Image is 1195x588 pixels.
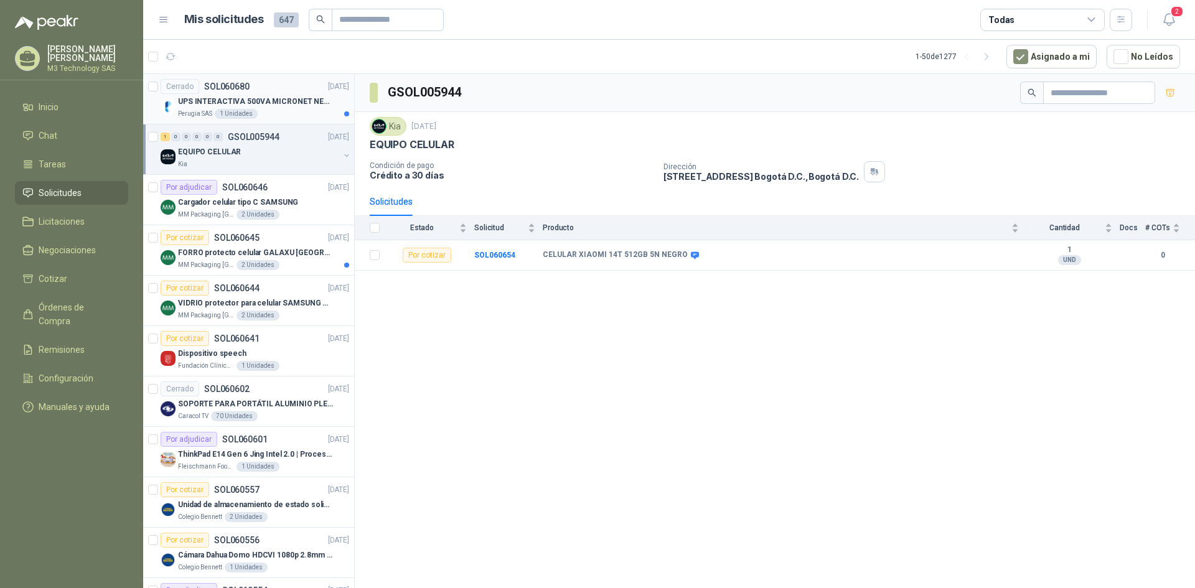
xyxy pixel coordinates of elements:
[1026,223,1102,232] span: Cantidad
[372,119,386,133] img: Company Logo
[15,181,128,205] a: Solicitudes
[228,133,279,141] p: GSOL005944
[178,297,333,309] p: VIDRIO protector para celular SAMSUNG GALAXI A16 5G
[474,251,515,259] a: SOL060654
[47,65,128,72] p: M3 Technology SAS
[1107,45,1180,68] button: No Leídos
[370,195,413,208] div: Solicitudes
[274,12,299,27] span: 647
[204,385,250,393] p: SOL060602
[213,133,223,141] div: 0
[143,74,354,124] a: CerradoSOL060680[DATE] Company LogoUPS INTERACTIVA 500VA MICRONET NEGRA MARCA: POWEST NICOMARPeru...
[203,133,212,141] div: 0
[161,230,209,245] div: Por cotizar
[39,100,59,114] span: Inicio
[237,462,279,472] div: 1 Unidades
[39,243,96,257] span: Negociaciones
[184,11,264,29] h1: Mis solicitudes
[15,366,128,390] a: Configuración
[1120,216,1145,240] th: Docs
[388,83,463,102] h3: GSOL005944
[328,484,349,496] p: [DATE]
[1145,223,1170,232] span: # COTs
[543,216,1026,240] th: Producto
[222,435,268,444] p: SOL060601
[663,162,859,171] p: Dirección
[178,562,222,572] p: Colegio Bennett
[387,223,457,232] span: Estado
[143,477,354,528] a: Por cotizarSOL060557[DATE] Company LogoUnidad de almacenamiento de estado solido Marca SK hynix [...
[237,260,279,270] div: 2 Unidades
[328,81,349,93] p: [DATE]
[178,159,187,169] p: Kia
[370,117,406,136] div: Kia
[916,47,996,67] div: 1 - 50 de 1277
[222,183,268,192] p: SOL060646
[1026,245,1112,255] b: 1
[161,250,176,265] img: Company Logo
[161,331,209,346] div: Por cotizar
[178,348,246,360] p: Dispositivo speech
[143,376,354,427] a: CerradoSOL060602[DATE] Company LogoSOPORTE PARA PORTÁTIL ALUMINIO PLEGABLE VTACaracol TV70 Unidades
[182,133,191,141] div: 0
[328,434,349,446] p: [DATE]
[143,326,354,376] a: Por cotizarSOL060641[DATE] Company LogoDispositivo speechFundación Clínica Shaio1 Unidades
[214,536,260,544] p: SOL060556
[328,333,349,345] p: [DATE]
[204,82,250,91] p: SOL060680
[663,171,859,182] p: [STREET_ADDRESS] Bogotá D.C. , Bogotá D.C.
[171,133,180,141] div: 0
[39,343,85,357] span: Remisiones
[237,210,279,220] div: 2 Unidades
[161,133,170,141] div: 1
[988,13,1015,27] div: Todas
[178,260,234,270] p: MM Packaging [GEOGRAPHIC_DATA]
[15,210,128,233] a: Licitaciones
[1026,216,1120,240] th: Cantidad
[387,216,474,240] th: Estado
[178,96,333,108] p: UPS INTERACTIVA 500VA MICRONET NEGRA MARCA: POWEST NICOMAR
[1170,6,1184,17] span: 2
[178,361,234,371] p: Fundación Clínica Shaio
[161,281,209,296] div: Por cotizar
[474,216,543,240] th: Solicitud
[370,161,654,170] p: Condición de pago
[39,400,110,414] span: Manuales y ayuda
[215,109,258,119] div: 1 Unidades
[474,223,525,232] span: Solicitud
[161,149,176,164] img: Company Logo
[328,131,349,143] p: [DATE]
[15,395,128,419] a: Manuales y ayuda
[328,182,349,194] p: [DATE]
[15,267,128,291] a: Cotizar
[178,549,333,561] p: Cámara Dahua Domo HDCVI 1080p 2.8mm IP67 Led IR 30m mts nocturnos
[15,124,128,147] a: Chat
[15,238,128,262] a: Negociaciones
[39,157,66,171] span: Tareas
[143,427,354,477] a: Por adjudicarSOL060601[DATE] Company LogoThinkPad E14 Gen 6 Jing Intel 2.0 | Procesador Intel Cor...
[543,250,688,260] b: CELULAR XIAOMI 14T 512GB 5N NEGRO
[1058,255,1081,265] div: UND
[161,381,199,396] div: Cerrado
[178,499,333,511] p: Unidad de almacenamiento de estado solido Marca SK hynix [DATE] NVMe 256GB HFM256GDJTNG-8310A M.2...
[39,129,57,142] span: Chat
[1145,216,1195,240] th: # COTs
[225,562,268,572] div: 1 Unidades
[1028,88,1036,97] span: search
[316,15,325,24] span: search
[1158,9,1180,31] button: 2
[15,15,78,30] img: Logo peakr
[543,223,1009,232] span: Producto
[161,180,217,195] div: Por adjudicar
[370,170,654,180] p: Crédito a 30 días
[161,200,176,215] img: Company Logo
[225,512,268,522] div: 2 Unidades
[214,284,260,292] p: SOL060644
[39,371,93,385] span: Configuración
[178,411,209,421] p: Caracol TV
[178,109,212,119] p: Perugia SAS
[178,146,241,158] p: EQUIPO CELULAR
[214,485,260,494] p: SOL060557
[411,121,436,133] p: [DATE]
[161,502,176,517] img: Company Logo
